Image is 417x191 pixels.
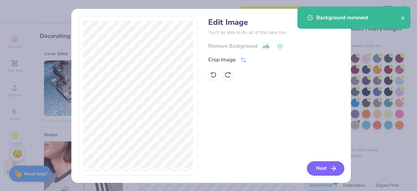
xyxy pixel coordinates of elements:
div: Background removed [316,14,401,22]
button: Next [307,161,344,176]
h4: Edit Image [208,18,343,27]
button: close [401,14,405,22]
div: Crop Image [208,56,236,64]
p: You’ll be able to do all of this later too. [208,29,343,36]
